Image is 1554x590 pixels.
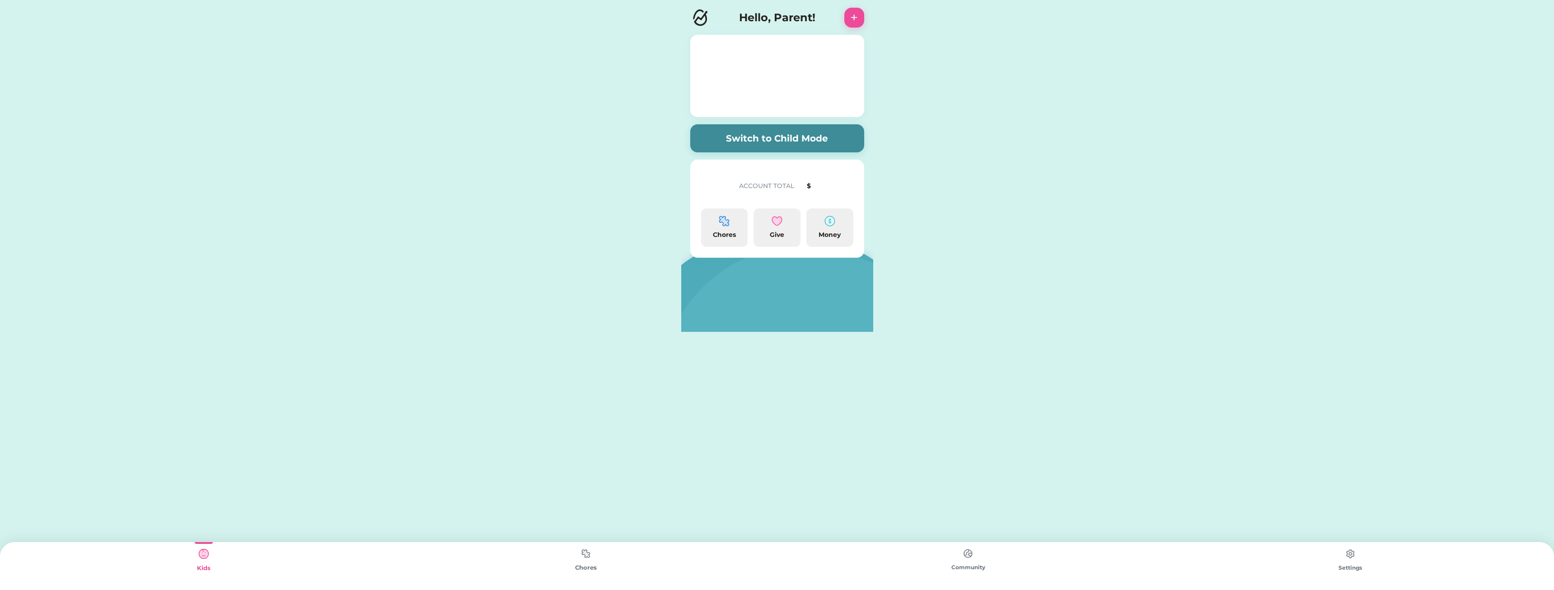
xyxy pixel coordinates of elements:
[701,170,730,199] img: yH5BAEAAAAALAAAAAABAAEAAAIBRAA7
[690,124,864,152] button: Switch to Child Mode
[690,8,710,28] img: Logo.svg
[13,564,395,573] div: Kids
[1159,564,1541,572] div: Settings
[705,230,744,240] div: Chores
[577,545,595,562] img: type%3Dchores%2C%20state%3Ddefault.svg
[777,563,1159,571] div: Community
[757,230,797,240] div: Give
[739,9,815,26] h4: Hello, Parent!
[714,38,840,114] img: yH5BAEAAAAALAAAAAABAAEAAAIBRAA7
[959,545,977,562] img: type%3Dchores%2C%20state%3Ddefault.svg
[772,216,782,227] img: interface-favorite-heart--reward-social-rating-media-heart-it-like-favorite-love.svg
[807,181,853,191] div: $
[844,8,864,28] button: +
[395,563,777,572] div: Chores
[824,216,835,227] img: money-cash-dollar-coin--accounting-billing-payment-cash-coin-currency-money-finance.svg
[719,216,730,227] img: programming-module-puzzle-1--code-puzzle-module-programming-plugin-piece.svg
[1341,545,1359,563] img: type%3Dchores%2C%20state%3Ddefault.svg
[810,230,850,240] div: Money
[195,545,213,563] img: type%3Dkids%2C%20state%3Dselected.svg
[739,181,804,191] div: ACCOUNT TOTAL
